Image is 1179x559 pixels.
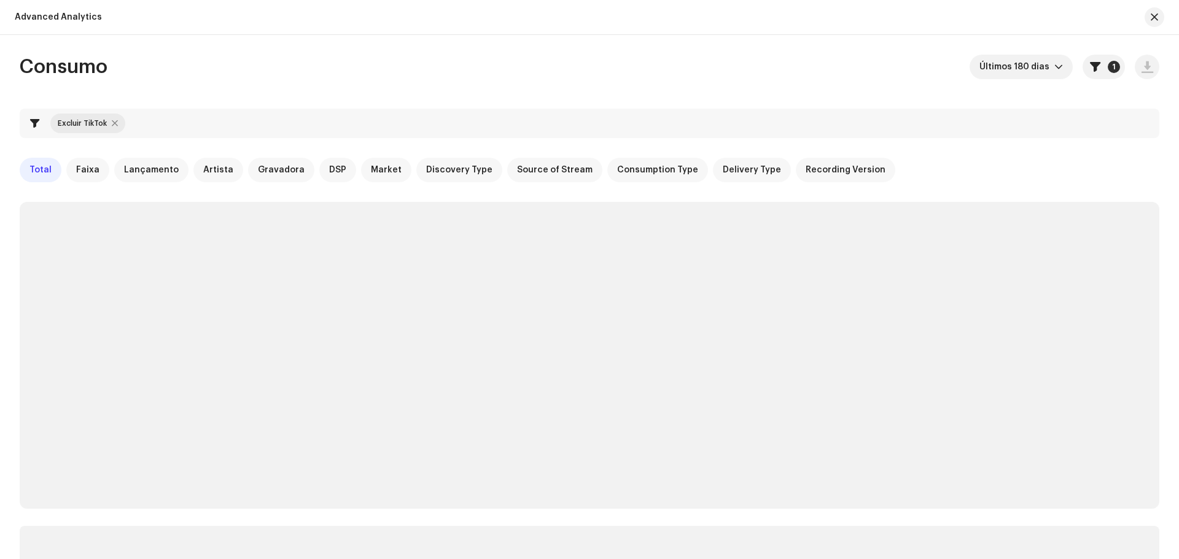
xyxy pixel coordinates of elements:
span: Market [371,165,402,175]
button: 1 [1083,55,1125,79]
span: Recording Version [806,165,885,175]
span: Delivery Type [723,165,781,175]
span: Gravadora [258,165,305,175]
span: Source of Stream [517,165,593,175]
span: Artista [203,165,233,175]
span: Últimos 180 dias [979,55,1054,79]
span: DSP [329,165,346,175]
div: dropdown trigger [1054,55,1063,79]
span: Consumption Type [617,165,698,175]
span: Discovery Type [426,165,492,175]
p-badge: 1 [1108,61,1120,73]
